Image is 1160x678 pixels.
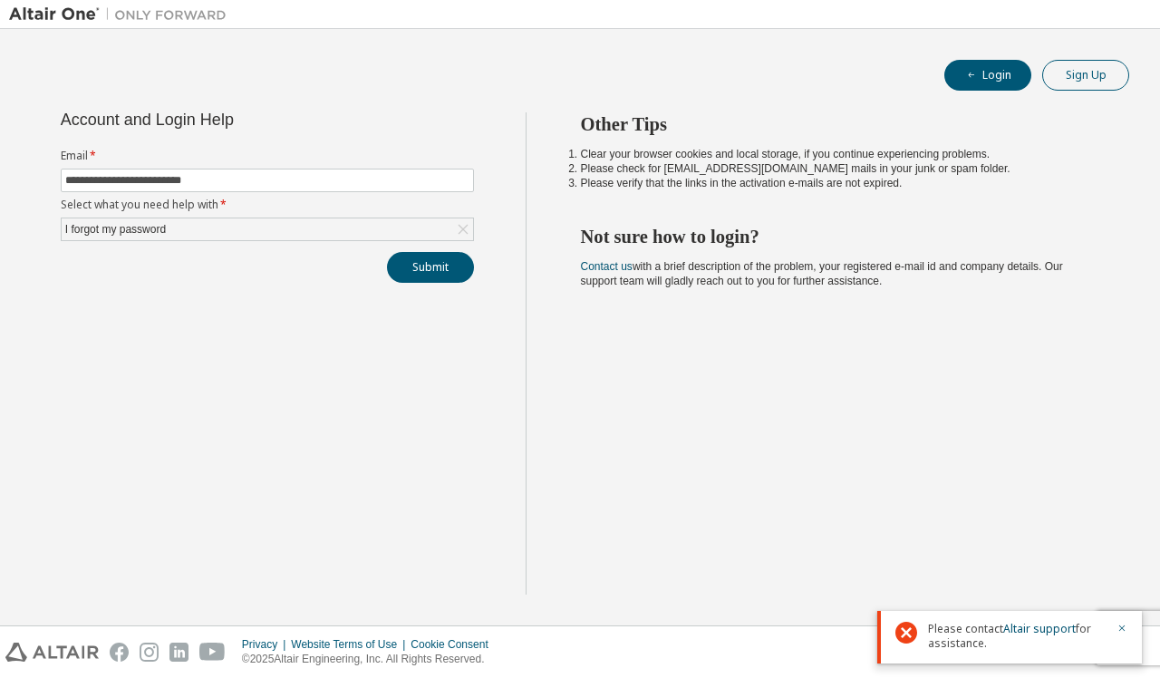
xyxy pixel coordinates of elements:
img: youtube.svg [199,643,226,662]
h2: Not sure how to login? [581,225,1097,248]
li: Please verify that the links in the activation e-mails are not expired. [581,176,1097,190]
div: Account and Login Help [61,112,391,127]
img: linkedin.svg [169,643,188,662]
img: altair_logo.svg [5,643,99,662]
span: with a brief description of the problem, your registered e-mail id and company details. Our suppo... [581,260,1063,287]
a: Contact us [581,260,633,273]
img: facebook.svg [110,643,129,662]
div: I forgot my password [63,219,169,239]
div: Website Terms of Use [291,637,411,652]
h2: Other Tips [581,112,1097,136]
a: Altair support [1003,621,1076,636]
button: Submit [387,252,474,283]
button: Login [944,60,1031,91]
p: © 2025 Altair Engineering, Inc. All Rights Reserved. [242,652,499,667]
img: instagram.svg [140,643,159,662]
div: Privacy [242,637,291,652]
li: Clear your browser cookies and local storage, if you continue experiencing problems. [581,147,1097,161]
button: Sign Up [1042,60,1129,91]
div: I forgot my password [62,218,473,240]
label: Email [61,149,474,163]
label: Select what you need help with [61,198,474,212]
span: Please contact for assistance. [928,622,1106,651]
img: Altair One [9,5,236,24]
li: Please check for [EMAIL_ADDRESS][DOMAIN_NAME] mails in your junk or spam folder. [581,161,1097,176]
div: Cookie Consent [411,637,498,652]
